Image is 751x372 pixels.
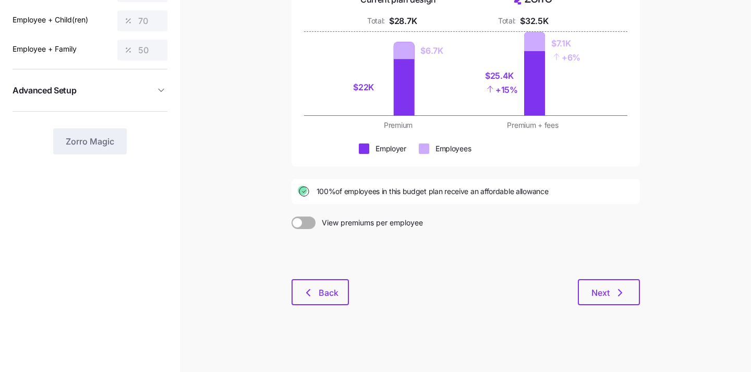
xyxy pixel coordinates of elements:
[591,286,610,299] span: Next
[66,135,114,148] span: Zorro Magic
[551,50,580,64] div: + 6%
[292,279,349,305] button: Back
[13,78,167,103] button: Advanced Setup
[435,143,471,154] div: Employees
[317,186,549,197] span: 100% of employees in this budget plan receive an affordable allowance
[13,84,77,97] span: Advanced Setup
[353,81,387,94] div: $22K
[316,217,423,229] span: View premiums per employee
[337,120,459,130] div: Premium
[389,15,417,28] div: $28.7K
[13,14,88,26] label: Employee + Child(ren)
[520,15,548,28] div: $32.5K
[53,128,127,154] button: Zorro Magic
[472,120,594,130] div: Premium + fees
[485,82,518,97] div: + 15%
[420,44,443,57] div: $6.7K
[578,279,640,305] button: Next
[551,37,580,50] div: $7.1K
[485,69,518,82] div: $25.4K
[13,43,77,55] label: Employee + Family
[319,286,338,299] span: Back
[367,16,385,26] div: Total:
[498,16,516,26] div: Total:
[375,143,406,154] div: Employer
